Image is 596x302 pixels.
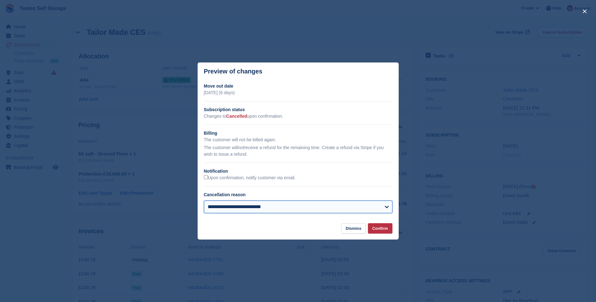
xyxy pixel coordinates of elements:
h2: Billing [204,130,392,137]
h2: Move out date [204,83,392,89]
p: The customer will not be billed again. [204,137,392,143]
p: The customer will receive a refund for the remaining time. Create a refund via Stripe if you wish... [204,144,392,158]
h2: Subscription status [204,106,392,113]
input: Upon confirmation, notify customer via email. [204,175,208,179]
p: Preview of changes [204,68,263,75]
h2: Notification [204,168,392,175]
p: [DATE] (6 days) [204,89,392,96]
button: close [580,6,590,16]
em: not [238,145,244,150]
button: Confirm [368,223,392,234]
label: Cancellation reason [204,192,246,197]
p: Changes to upon confirmation. [204,113,392,120]
span: Cancelled [226,114,247,119]
button: Dismiss [341,223,366,234]
label: Upon confirmation, notify customer via email. [204,175,296,181]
